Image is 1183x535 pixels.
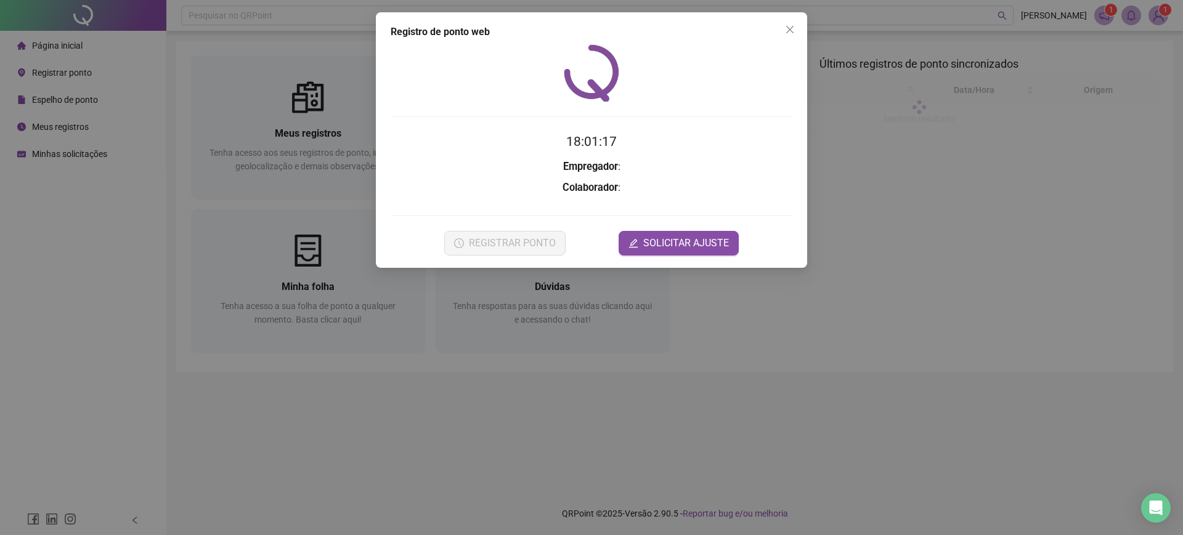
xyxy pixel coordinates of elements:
img: QRPoint [564,44,619,102]
div: Open Intercom Messenger [1141,493,1171,523]
h3: : [391,159,792,175]
h3: : [391,180,792,196]
span: edit [628,238,638,248]
button: Close [780,20,800,39]
strong: Colaborador [563,182,618,193]
div: Registro de ponto web [391,25,792,39]
strong: Empregador [563,161,618,172]
span: SOLICITAR AJUSTE [643,236,729,251]
button: REGISTRAR PONTO [444,231,566,255]
time: 18:01:17 [566,134,617,149]
span: close [785,25,795,34]
button: editSOLICITAR AJUSTE [619,231,739,255]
